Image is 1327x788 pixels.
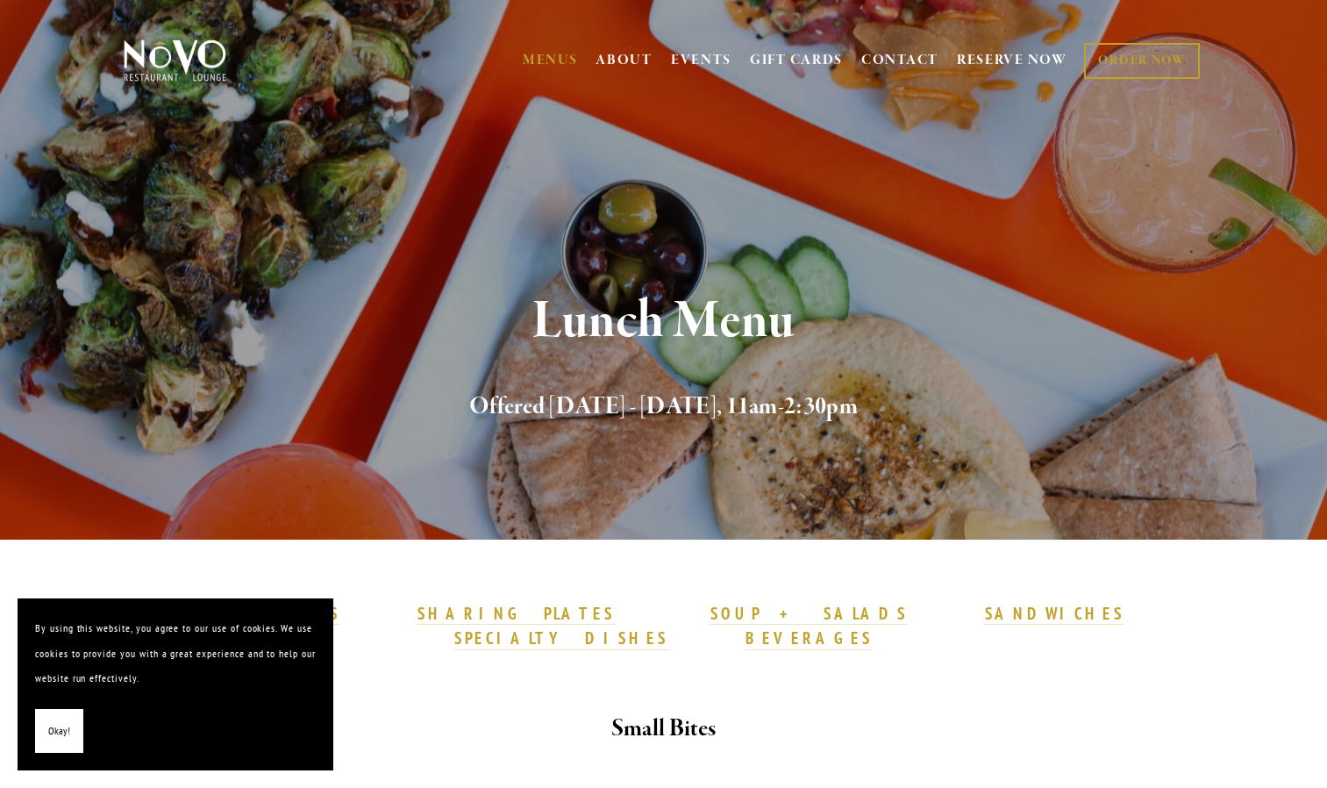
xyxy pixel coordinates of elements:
a: RESERVE NOW [957,44,1067,77]
strong: Small Bites [611,713,716,744]
section: Cookie banner [18,598,333,770]
h1: Lunch Menu [153,293,1175,350]
a: EVENTS [671,52,731,69]
img: Novo Restaurant &amp; Lounge [120,39,230,82]
strong: BEVERAGES [746,627,874,648]
a: ABOUT [596,52,653,69]
a: GIFT CARDS [750,44,843,77]
a: CONTACT [861,44,938,77]
strong: SPECIALTY DISHES [454,627,668,648]
strong: SHARING PLATES [417,603,614,624]
a: ORDER NOW [1084,43,1199,79]
span: Okay! [48,719,70,744]
p: By using this website, you agree to our use of cookies. We use cookies to provide you with a grea... [35,616,316,691]
a: BEVERAGES [746,627,874,650]
h2: Offered [DATE] - [DATE], 11am-2:30pm [153,389,1175,426]
strong: SANDWICHES [985,603,1125,624]
a: SANDWICHES [985,603,1125,626]
button: Okay! [35,709,83,754]
a: SPECIALTY DISHES [454,627,668,650]
a: MENUS [523,52,578,69]
a: SHARING PLATES [417,603,614,626]
a: SOUP + SALADS [710,603,907,626]
strong: SOUP + SALADS [710,603,907,624]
